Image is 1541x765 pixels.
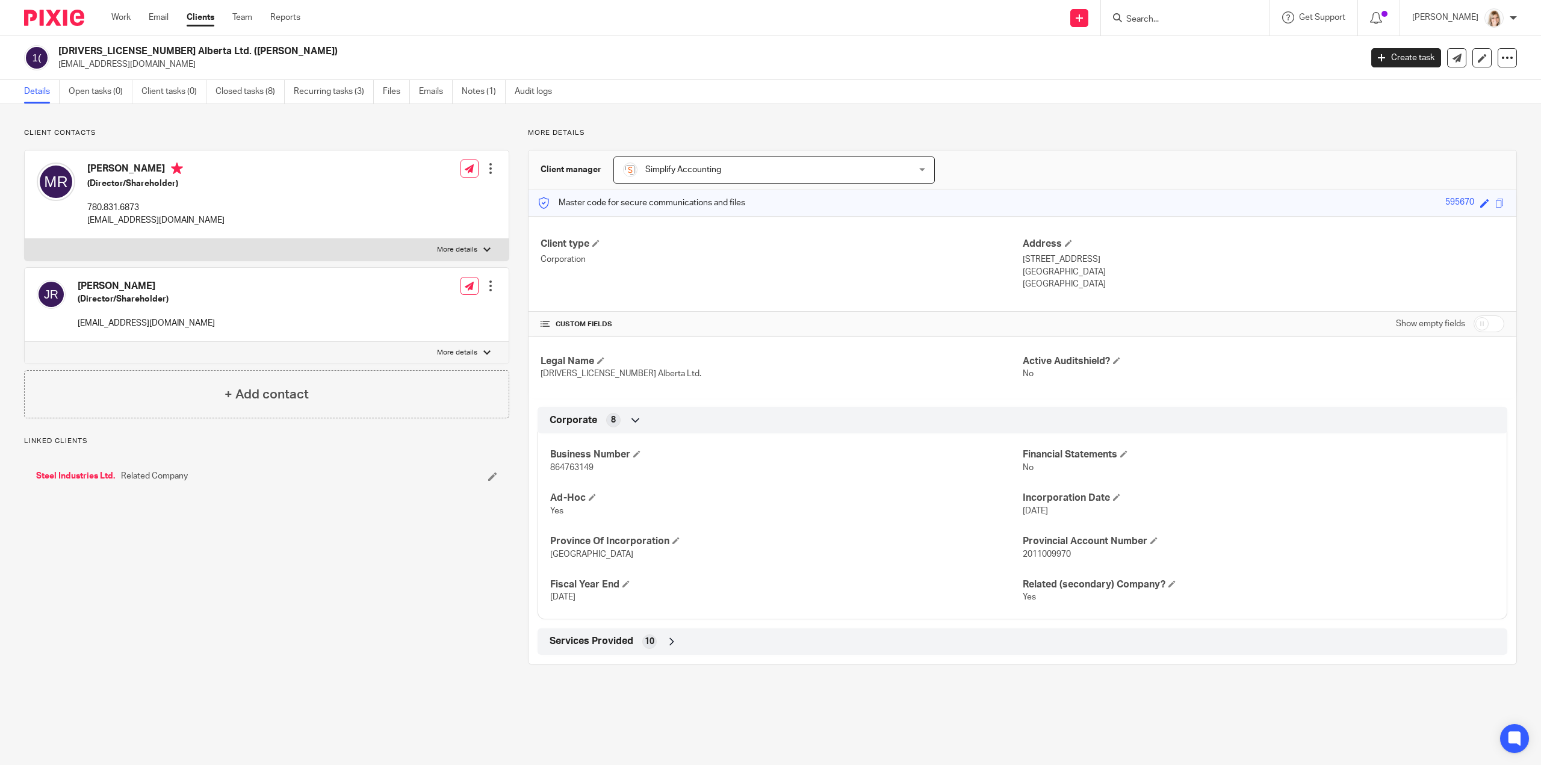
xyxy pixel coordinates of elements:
p: Master code for secure communications and files [538,197,745,209]
p: More details [528,128,1517,138]
span: 864763149 [550,463,594,472]
a: Files [383,80,410,104]
p: [STREET_ADDRESS] [1023,253,1504,265]
img: svg%3E [24,45,49,70]
p: [GEOGRAPHIC_DATA] [1023,266,1504,278]
label: Show empty fields [1396,318,1465,330]
p: Client contacts [24,128,509,138]
p: More details [437,348,477,358]
a: Reports [270,11,300,23]
a: Emails [419,80,453,104]
h4: Ad-Hoc [550,492,1022,504]
a: Email [149,11,169,23]
h4: Active Auditshield? [1023,355,1504,368]
a: Work [111,11,131,23]
h4: Related (secondary) Company? [1023,578,1495,591]
p: [EMAIL_ADDRESS][DOMAIN_NAME] [58,58,1353,70]
h2: [DRIVERS_LICENSE_NUMBER] Alberta Ltd. ([PERSON_NAME]) [58,45,1094,58]
img: svg%3E [37,280,66,309]
p: [PERSON_NAME] [1412,11,1478,23]
a: Team [232,11,252,23]
span: Services Provided [550,635,633,648]
span: [DRIVERS_LICENSE_NUMBER] Alberta Ltd. [541,370,701,378]
i: Primary [171,163,183,175]
span: No [1023,370,1034,378]
span: Related Company [121,470,188,482]
p: Linked clients [24,436,509,446]
p: 780.831.6873 [87,202,225,214]
h5: (Director/Shareholder) [87,178,225,190]
span: Yes [1023,593,1036,601]
h4: CUSTOM FIELDS [541,320,1022,329]
h5: (Director/Shareholder) [78,293,215,305]
a: Notes (1) [462,80,506,104]
p: [EMAIL_ADDRESS][DOMAIN_NAME] [78,317,215,329]
p: Corporation [541,253,1022,265]
h4: Address [1023,238,1504,250]
img: Tayler%20Headshot%20Compressed%20Resized%202.jpg [1484,8,1504,28]
h4: Province Of Incorporation [550,535,1022,548]
p: More details [437,245,477,255]
span: Corporate [550,414,597,427]
h3: Client manager [541,164,601,176]
span: No [1023,463,1034,472]
span: [GEOGRAPHIC_DATA] [550,550,633,559]
input: Search [1125,14,1233,25]
h4: [PERSON_NAME] [78,280,215,293]
a: Audit logs [515,80,561,104]
span: Get Support [1299,13,1345,22]
a: Client tasks (0) [141,80,206,104]
p: [EMAIL_ADDRESS][DOMAIN_NAME] [87,214,225,226]
h4: Business Number [550,448,1022,461]
h4: Provincial Account Number [1023,535,1495,548]
div: 595670 [1445,196,1474,210]
a: Steel Industries Ltd. [36,470,115,482]
a: Closed tasks (8) [215,80,285,104]
p: [GEOGRAPHIC_DATA] [1023,278,1504,290]
span: Yes [550,507,563,515]
img: Pixie [24,10,84,26]
a: Create task [1371,48,1441,67]
h4: [PERSON_NAME] [87,163,225,178]
a: Open tasks (0) [69,80,132,104]
span: [DATE] [1023,507,1048,515]
h4: Financial Statements [1023,448,1495,461]
h4: + Add contact [225,385,309,404]
span: [DATE] [550,593,575,601]
a: Details [24,80,60,104]
img: Screenshot%202023-11-29%20141159.png [623,163,637,177]
h4: Legal Name [541,355,1022,368]
a: Recurring tasks (3) [294,80,374,104]
span: 10 [645,636,654,648]
img: svg%3E [37,163,75,201]
h4: Fiscal Year End [550,578,1022,591]
span: Simplify Accounting [645,166,721,174]
h4: Incorporation Date [1023,492,1495,504]
span: 2011009970 [1023,550,1071,559]
a: Clients [187,11,214,23]
span: 8 [611,414,616,426]
h4: Client type [541,238,1022,250]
